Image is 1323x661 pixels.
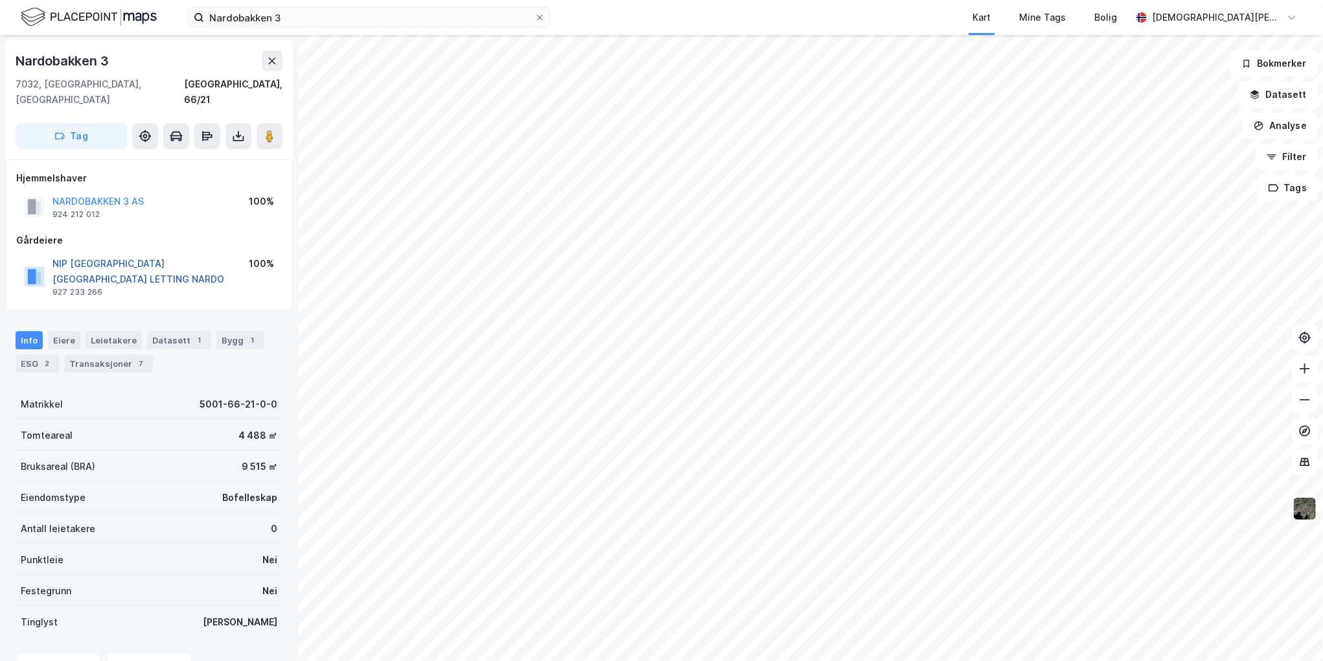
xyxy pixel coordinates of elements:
button: Tags [1258,175,1318,201]
div: Bofelleskap [222,490,277,505]
button: Tag [16,123,127,149]
div: Leietakere [86,331,142,349]
div: Matrikkel [21,397,63,412]
div: 924 212 012 [52,209,100,220]
div: 1 [246,334,259,347]
div: 5001-66-21-0-0 [200,397,277,412]
div: Eiendomstype [21,490,86,505]
div: [GEOGRAPHIC_DATA], 66/21 [184,76,282,108]
div: 100% [249,256,274,272]
div: Punktleie [21,552,63,568]
div: Nei [262,583,277,599]
div: Festegrunn [21,583,71,599]
button: Datasett [1239,82,1318,108]
div: Hjemmelshaver [16,170,282,186]
div: 0 [271,521,277,537]
img: logo.f888ab2527a4732fd821a326f86c7f29.svg [21,6,157,29]
div: Transaksjoner [64,354,153,373]
iframe: Chat Widget [1258,599,1323,661]
div: Datasett [147,331,211,349]
input: Søk på adresse, matrikkel, gårdeiere, leietakere eller personer [204,8,535,27]
div: 7 [135,357,148,370]
div: [DEMOGRAPHIC_DATA][PERSON_NAME] [1152,10,1282,25]
div: 7032, [GEOGRAPHIC_DATA], [GEOGRAPHIC_DATA] [16,76,184,108]
div: Kart [972,10,991,25]
div: 4 488 ㎡ [238,428,277,443]
div: 100% [249,194,274,209]
div: Gårdeiere [16,233,282,248]
div: Info [16,331,43,349]
div: 927 233 266 [52,287,102,297]
button: Filter [1256,144,1318,170]
div: Antall leietakere [21,521,95,537]
img: 9k= [1293,496,1317,521]
div: Bolig [1094,10,1117,25]
div: Bygg [216,331,264,349]
div: 9 515 ㎡ [242,459,277,474]
div: Bruksareal (BRA) [21,459,95,474]
div: Nei [262,552,277,568]
button: Bokmerker [1230,51,1318,76]
div: 1 [193,334,206,347]
div: Tomteareal [21,428,73,443]
div: Mine Tags [1019,10,1066,25]
div: Nardobakken 3 [16,51,111,71]
div: 2 [41,357,54,370]
div: Eiere [48,331,80,349]
div: Tinglyst [21,614,58,630]
div: [PERSON_NAME] [203,614,277,630]
button: Analyse [1243,113,1318,139]
div: ESG [16,354,59,373]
